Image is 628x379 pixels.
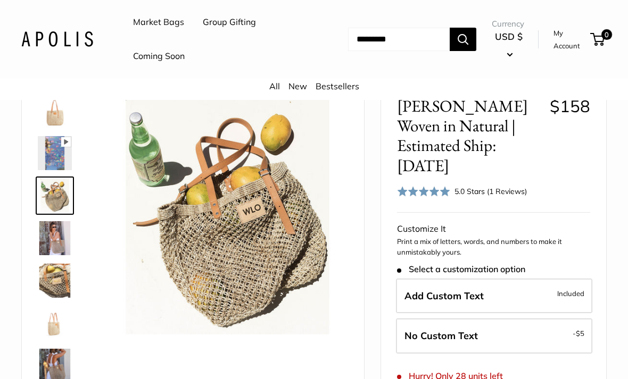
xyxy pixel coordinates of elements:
input: Search... [348,28,450,51]
span: Select a customization option [397,264,525,274]
span: USD $ [495,31,523,42]
a: Mercado Woven in Natural | Estimated Ship: Oct. 19th [36,91,74,130]
span: [PERSON_NAME] Woven in Natural | Estimated Ship: [DATE] [397,96,542,175]
a: Coming Soon [133,48,185,64]
button: USD $ [492,28,526,62]
a: New [288,81,307,91]
img: Mercado Woven in Natural | Estimated Ship: Oct. 19th [38,221,72,255]
span: 0 [601,29,612,40]
a: All [269,81,280,91]
label: Leave Blank [396,318,592,353]
a: Mercado Woven in Natural | Estimated Ship: Oct. 19th [36,304,74,342]
a: 0 [591,33,605,46]
div: 5.0 Stars (1 Reviews) [397,183,527,199]
span: No Custom Text [404,330,478,342]
div: Customize It [397,221,590,237]
a: Mercado Woven in Natural | Estimated Ship: Oct. 19th [36,134,74,172]
a: Mercado Woven in Natural | Estimated Ship: Oct. 19th [36,262,74,300]
img: Mercado Woven in Natural | Estimated Ship: Oct. 19th [38,136,72,170]
a: Bestsellers [316,81,359,91]
a: Group Gifting [203,14,256,30]
div: 5.0 Stars (1 Reviews) [455,186,527,197]
a: Market Bags [133,14,184,30]
span: Add Custom Text [404,290,484,302]
p: Print a mix of letters, words, and numbers to make it unmistakably yours. [397,237,590,257]
a: Mercado Woven in Natural | Estimated Ship: Oct. 19th [36,219,74,257]
img: Mercado Woven in Natural | Estimated Ship: Oct. 19th [38,306,72,340]
img: Mercado Woven in Natural | Estimated Ship: Oct. 19th [38,179,72,213]
a: My Account [553,27,586,53]
img: Mercado Woven in Natural | Estimated Ship: Oct. 19th [107,94,348,334]
img: Mercado Woven in Natural | Estimated Ship: Oct. 19th [38,94,72,128]
span: Currency [492,16,526,31]
img: Apolis [21,31,93,47]
span: $5 [576,329,584,338]
span: - [573,327,584,340]
img: Mercado Woven in Natural | Estimated Ship: Oct. 19th [38,264,72,298]
span: $158 [550,96,590,116]
button: Search [450,28,476,51]
label: Add Custom Text [396,279,592,314]
a: Mercado Woven in Natural | Estimated Ship: Oct. 19th [36,176,74,215]
span: Included [557,287,584,300]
